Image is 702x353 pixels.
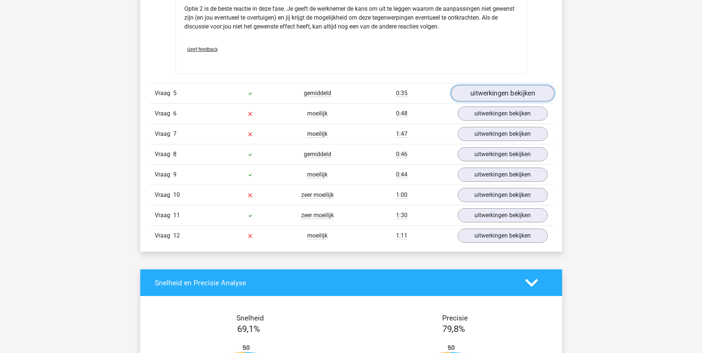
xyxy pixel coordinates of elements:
span: moeilijk [307,110,328,117]
span: Vraag [155,191,173,199]
span: 1:47 [396,130,407,138]
span: Vraag [155,109,173,118]
span: 1:00 [396,191,407,199]
span: 1:11 [396,232,407,239]
a: uitwerkingen bekijken [458,107,548,121]
span: 10 [173,191,180,198]
span: 12 [173,232,180,239]
span: Vraag [155,150,173,159]
span: 0:44 [396,171,407,178]
span: 0:35 [396,90,407,97]
span: 79,8% [442,324,465,334]
span: 9 [173,171,177,178]
h4: Snelheid [155,314,346,322]
span: 8 [173,151,177,158]
span: Vraag [155,130,173,138]
span: gemiddeld [304,151,331,158]
span: moeilijk [307,130,328,138]
span: 0:48 [396,110,407,117]
span: 0:46 [396,151,407,158]
a: uitwerkingen bekijken [458,127,548,141]
span: Vraag [155,231,173,240]
span: moeilijk [307,171,328,178]
a: uitwerkingen bekijken [458,229,548,243]
span: 6 [173,110,177,117]
a: uitwerkingen bekijken [458,168,548,182]
a: uitwerkingen bekijken [458,188,548,202]
span: Vraag [155,89,173,98]
h4: Precisie [360,314,551,322]
a: uitwerkingen bekijken [458,147,548,161]
a: uitwerkingen bekijken [451,85,554,101]
span: Geef feedback [187,47,218,52]
span: 1:30 [396,212,407,219]
span: Vraag [155,170,173,179]
a: uitwerkingen bekijken [458,208,548,222]
span: gemiddeld [304,90,331,97]
span: zeer moeilijk [301,191,334,199]
span: 11 [173,212,180,219]
span: 69,1% [237,324,260,334]
span: 7 [173,130,177,137]
span: moeilijk [307,232,328,239]
p: Optie 2 is de beste reactie in deze fase. Je geeft de werknemer de kans om uit te leggen waarom d... [184,4,518,31]
span: zeer moeilijk [301,212,334,219]
span: Vraag [155,211,173,220]
span: 5 [173,90,177,97]
h4: Snelheid en Precisie Analyse [155,279,514,287]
